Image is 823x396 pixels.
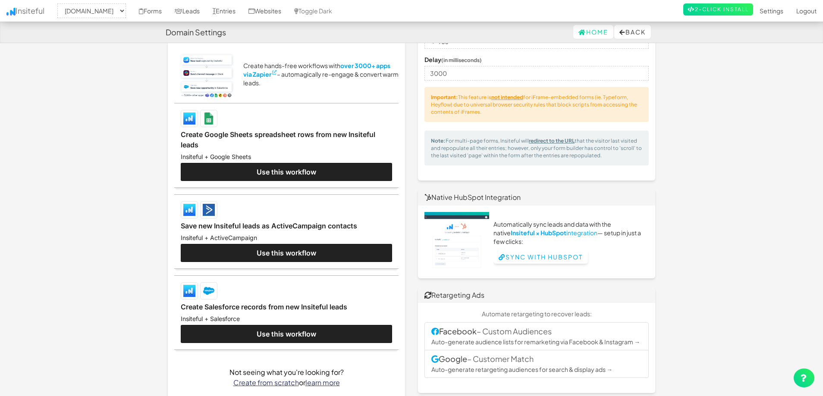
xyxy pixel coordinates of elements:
span: – Customer Match [467,354,534,364]
img: icon.png [6,8,16,16]
img: zapier-form-tracking.png [174,49,239,103]
h4: Domain Settings [166,28,226,37]
label: Delay [424,55,482,64]
p: Automate retargeting to recover leads: [424,309,649,318]
a: Insiteful × HubSpotintegration [511,229,597,237]
h3: Native HubSpot Integration [424,193,649,201]
u: not intended [491,94,523,100]
p: Auto-generate audience lists for remarketing via Facebook & Instagram → [431,338,642,346]
div: For multi-page forms, Insiteful will that the visitor last visited and repopulate all their entri... [424,131,649,165]
strong: Note: [431,137,446,144]
h4: Facebook [431,327,642,336]
button: Back [614,25,651,39]
h4: Google [431,355,642,363]
strong: Important: [431,94,458,100]
input: 5000 [424,66,649,81]
a: over 3000+ apps via Zapier [243,62,390,78]
u: redirect to the URL [529,137,575,144]
strong: Insiteful × HubSpot [511,229,566,237]
h3: Retargeting Ads [424,291,649,299]
p: Create hands-free workflows with – automagically re-engage & convert warm leads. [243,61,399,87]
a: Facebook– Custom Audiences Auto-generate audience lists for remarketing via Facebook & Instagram → [424,322,649,350]
a: 2-Click Install [683,3,753,16]
img: hubspot-app-integration-insiteful-form-optimization-field-analytics.png [424,212,489,272]
p: Automatically sync leads and data with the native — setup in just a few clicks: [493,220,649,246]
span: – Custom Audiences [477,326,552,336]
a: Sync with HubSpot [493,250,588,264]
a: Home [573,25,613,39]
small: (in milliseconds) [441,57,482,63]
p: Auto-generate retargeting audiences for search & display ads → [431,365,642,373]
div: This feature is for iFrame-embedded forms (ie. Typeform, Heyflow) due to universal browser securi... [424,87,649,122]
a: Google– Customer Match Auto-generate retargeting audiences for search & display ads → [424,350,649,378]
